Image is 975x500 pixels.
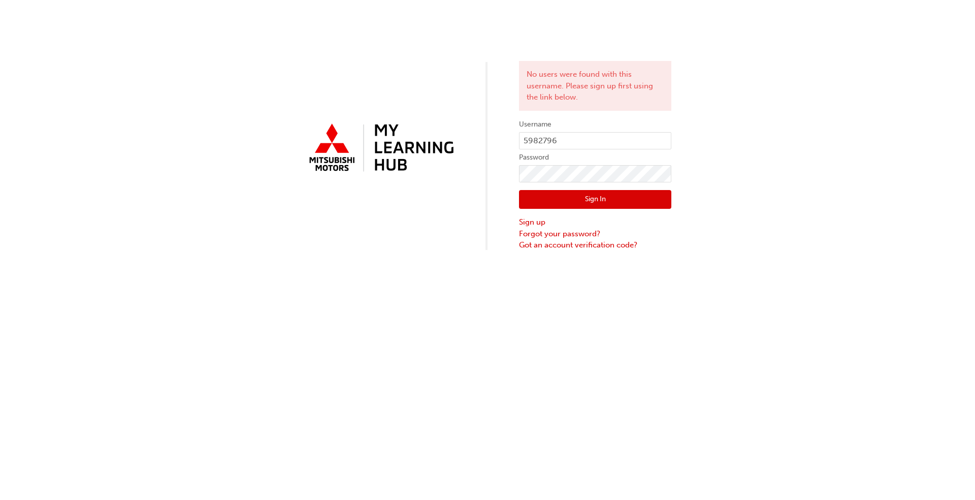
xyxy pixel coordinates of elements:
[519,151,671,164] label: Password
[519,190,671,209] button: Sign In
[519,228,671,240] a: Forgot your password?
[519,132,671,149] input: Username
[519,61,671,111] div: No users were found with this username. Please sign up first using the link below.
[519,216,671,228] a: Sign up
[519,118,671,131] label: Username
[304,119,456,177] img: mmal
[519,239,671,251] a: Got an account verification code?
